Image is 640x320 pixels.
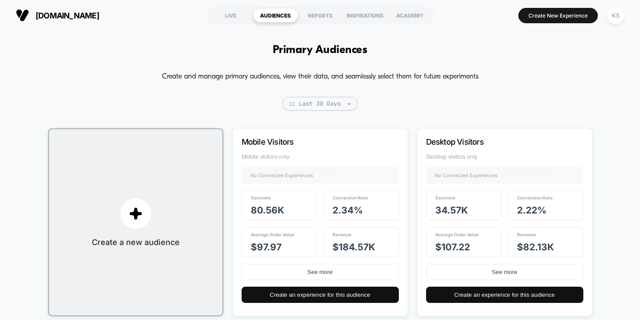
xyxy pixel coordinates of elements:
[253,8,298,22] div: AUDIENCES
[426,137,560,146] p: Desktop Visitors
[347,103,351,105] img: end
[435,232,479,237] span: Average Order Value
[435,195,456,200] span: Sessions
[251,242,282,252] span: $ 97.97
[273,44,367,57] h1: Primary Audiences
[289,102,294,106] img: calendar
[333,232,351,237] span: Revenue
[517,195,553,200] span: Conversion Rate
[48,128,224,316] button: plusCreate a new audience
[517,205,546,216] span: 2.22 %
[162,70,478,84] p: Create and manage primary audiences, view their data, and seamlessly select them for future exper...
[251,232,294,237] span: Average Order Value
[518,8,598,23] button: Create New Experience
[208,8,253,22] div: LIVE
[333,195,368,200] span: Conversion Rate
[13,8,102,22] button: [DOMAIN_NAME]
[435,242,470,252] span: $ 107.22
[607,7,624,24] div: KS
[251,205,284,216] span: 80.56k
[517,242,554,252] span: $ 82.13k
[604,7,627,25] button: KS
[426,287,583,303] button: Create an experience for this audience
[435,205,468,216] span: 34.57k
[92,238,180,247] span: Create a new audience
[343,8,387,22] div: INSPIRATIONS
[16,9,29,22] img: Visually logo
[36,11,99,20] span: [DOMAIN_NAME]
[426,153,583,160] span: Desktop visitors only
[333,205,363,216] span: 2.34 %
[242,153,399,160] span: Mobile visitors only
[333,242,375,252] span: $ 184.57k
[251,195,271,200] span: Sessions
[426,264,583,280] button: See more
[282,97,358,110] span: Last 30 Days
[298,8,343,22] div: REPORTS
[242,264,399,280] button: See more
[129,207,142,220] img: plus
[387,8,432,22] div: ACADEMY
[517,232,536,237] span: Revenue
[242,287,399,303] button: Create an experience for this audience
[242,137,375,146] p: Mobile Visitors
